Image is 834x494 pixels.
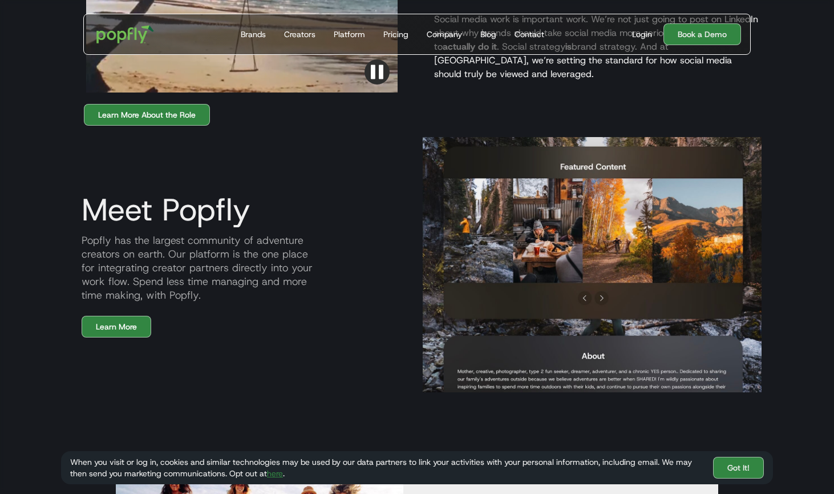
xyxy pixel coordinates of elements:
[713,457,764,479] a: Got It!
[70,456,704,479] div: When you visit or log in, cookies and similar technologies may be used by our data partners to li...
[280,14,320,54] a: Creators
[663,23,741,45] a: Book a Demo
[379,14,413,54] a: Pricing
[236,14,270,54] a: Brands
[480,29,496,40] div: Blog
[515,29,544,40] div: Contact
[422,14,467,54] a: Company
[632,29,652,40] div: Login
[72,192,250,227] h1: Meet Popfly
[82,316,151,338] a: Learn More
[365,59,390,85] img: Pause video
[434,13,762,81] p: Social media work is important work. We’re not just going to post on LinkedIn about why brands sh...
[510,14,549,54] a: Contact
[241,29,266,40] div: Brands
[476,14,501,54] a: Blog
[329,14,370,54] a: Platform
[84,104,210,126] a: Learn More About the Role
[284,29,315,40] div: Creators
[267,468,283,479] a: here
[627,29,657,40] a: Login
[334,29,365,40] div: Platform
[88,17,162,51] a: home
[427,29,462,40] div: Company
[72,234,411,302] div: Popfly has the largest community of adventure creators on earth. Our platform is the one place fo...
[383,29,408,40] div: Pricing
